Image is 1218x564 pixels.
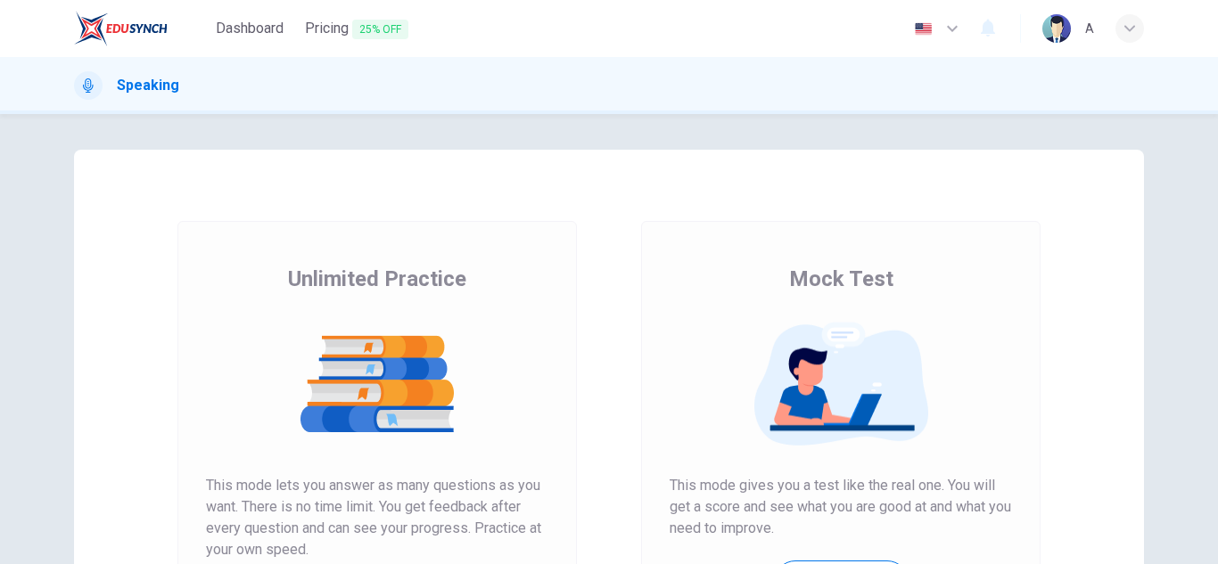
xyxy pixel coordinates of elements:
span: This mode lets you answer as many questions as you want. There is no time limit. You get feedback... [206,475,548,560]
h1: Speaking [117,75,179,96]
img: EduSynch logo [74,11,168,46]
span: Pricing [305,18,408,40]
img: en [912,22,934,36]
span: 25% OFF [352,20,408,39]
span: Unlimited Practice [288,265,466,293]
a: EduSynch logo [74,11,209,46]
img: Profile picture [1042,14,1071,43]
span: This mode gives you a test like the real one. You will get a score and see what you are good at a... [670,475,1012,539]
span: Dashboard [216,18,284,39]
button: Pricing25% OFF [298,12,416,45]
button: Dashboard [209,12,291,45]
div: A [1085,18,1094,39]
span: Mock Test [789,265,893,293]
